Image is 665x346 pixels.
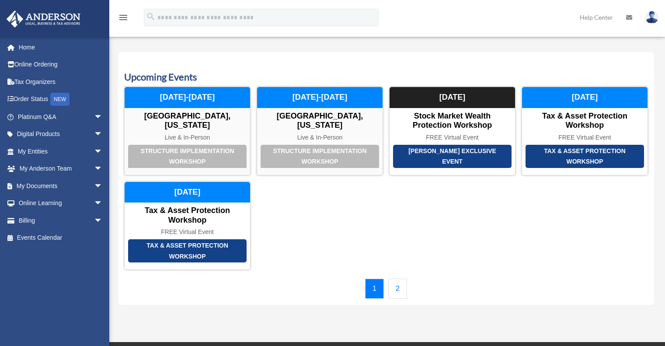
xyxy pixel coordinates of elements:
a: Events Calendar [6,229,111,247]
div: [GEOGRAPHIC_DATA], [US_STATE] [125,112,250,130]
div: Structure Implementation Workshop [261,145,379,168]
span: arrow_drop_down [94,195,111,213]
div: NEW [50,93,70,106]
div: [DATE]-[DATE] [125,87,250,108]
i: menu [118,12,129,23]
a: My Entitiesarrow_drop_down [6,143,116,160]
div: Live & In-Person [257,134,383,141]
a: Structure Implementation Workshop [GEOGRAPHIC_DATA], [US_STATE] Live & In-Person [DATE]-[DATE] [124,87,251,175]
a: Billingarrow_drop_down [6,212,116,229]
div: [PERSON_NAME] Exclusive Event [393,145,512,168]
div: Tax & Asset Protection Workshop [526,145,644,168]
a: My Documentsarrow_drop_down [6,177,116,195]
div: FREE Virtual Event [522,134,648,141]
span: arrow_drop_down [94,143,111,161]
a: Digital Productsarrow_drop_down [6,126,116,143]
div: [DATE]-[DATE] [257,87,383,108]
a: 2 [388,279,407,299]
h3: Upcoming Events [124,70,648,84]
div: Tax & Asset Protection Workshop [522,112,648,130]
a: [PERSON_NAME] Exclusive Event Stock Market Wealth Protection Workshop FREE Virtual Event [DATE] [389,87,515,175]
div: [GEOGRAPHIC_DATA], [US_STATE] [257,112,383,130]
div: [DATE] [390,87,515,108]
span: arrow_drop_down [94,108,111,126]
a: Tax & Asset Protection Workshop Tax & Asset Protection Workshop FREE Virtual Event [DATE] [522,87,648,175]
a: Online Learningarrow_drop_down [6,195,116,212]
span: arrow_drop_down [94,177,111,195]
div: FREE Virtual Event [125,228,250,236]
a: Online Ordering [6,56,116,73]
div: [DATE] [522,87,648,108]
div: Stock Market Wealth Protection Workshop [390,112,515,130]
a: Home [6,38,116,56]
div: Tax & Asset Protection Workshop [125,206,250,225]
a: My Anderson Teamarrow_drop_down [6,160,116,178]
a: Structure Implementation Workshop [GEOGRAPHIC_DATA], [US_STATE] Live & In-Person [DATE]-[DATE] [257,87,383,175]
a: menu [118,15,129,23]
a: 1 [365,279,384,299]
span: arrow_drop_down [94,212,111,230]
div: FREE Virtual Event [390,134,515,141]
img: User Pic [645,11,658,24]
span: arrow_drop_down [94,126,111,143]
div: [DATE] [125,182,250,203]
div: Tax & Asset Protection Workshop [128,239,247,262]
img: Anderson Advisors Platinum Portal [4,10,83,28]
a: Tax Organizers [6,73,116,91]
a: Platinum Q&Aarrow_drop_down [6,108,116,126]
div: Live & In-Person [125,134,250,141]
a: Order StatusNEW [6,91,116,108]
div: Structure Implementation Workshop [128,145,247,168]
i: search [146,12,156,21]
a: Tax & Asset Protection Workshop Tax & Asset Protection Workshop FREE Virtual Event [DATE] [124,182,251,270]
span: arrow_drop_down [94,160,111,178]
